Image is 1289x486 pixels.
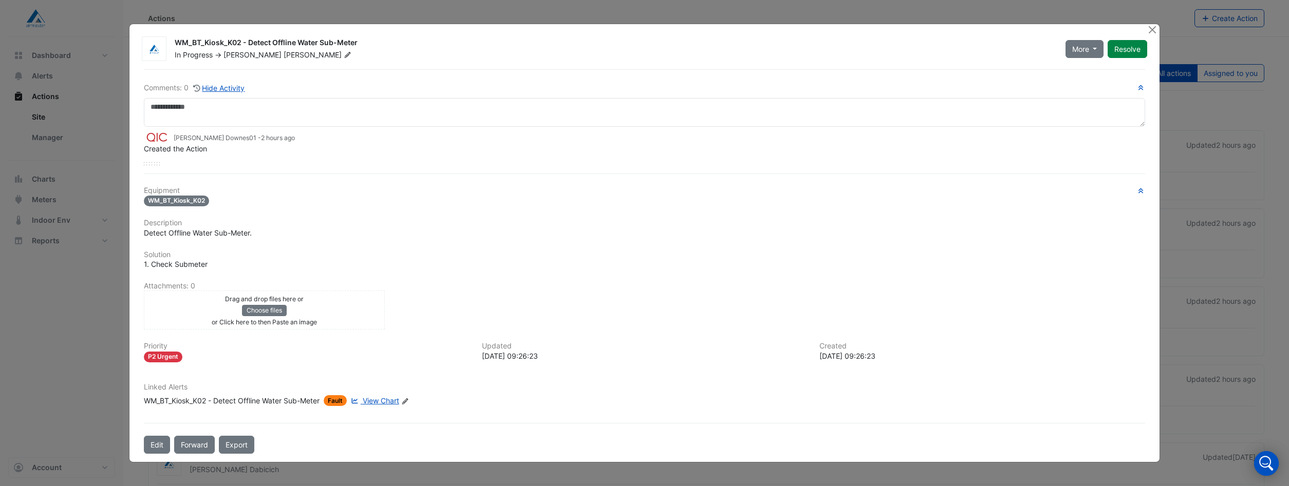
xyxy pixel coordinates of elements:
span: 2025-08-29 09:26:23 [261,134,295,142]
button: More [1066,40,1104,58]
div: Comments: 0 [144,82,246,94]
h6: Description [144,219,1145,227]
button: Close [1147,24,1157,35]
span: -> [215,50,221,59]
small: or Click here to then Paste an image [212,318,317,326]
div: [DATE] 09:26:23 [482,351,808,361]
img: QIC [144,131,170,143]
h6: Attachments: 0 [144,282,1145,290]
img: Airmaster Australia [142,44,166,54]
span: In Progress [175,50,213,59]
button: Resolve [1108,40,1147,58]
div: P2 Urgent [144,352,182,362]
h6: Created [819,342,1145,351]
div: Open Intercom Messenger [1254,451,1279,476]
div: WM_BT_Kiosk_K02 - Detect Offline Water Sub-Meter [175,37,1053,50]
button: Edit [144,436,170,454]
fa-icon: Edit Linked Alerts [401,397,409,405]
button: Choose files [242,305,287,316]
span: 1. Check Submeter [144,260,208,268]
h6: Priority [144,342,470,351]
h6: Solution [144,250,1145,259]
button: Hide Activity [193,82,246,94]
span: Detect Offline Water Sub-Meter. [144,228,252,237]
a: View Chart [349,395,399,406]
small: [PERSON_NAME] Downes01 - [174,133,295,143]
h6: Updated [482,342,808,351]
h6: Linked Alerts [144,383,1145,392]
div: WM_BT_Kiosk_K02 - Detect Offline Water Sub-Meter [144,395,320,406]
span: Fault [324,395,347,406]
span: [PERSON_NAME] [284,50,353,60]
h6: Equipment [144,186,1145,195]
span: Created the Action [144,144,207,153]
div: [DATE] 09:26:23 [819,351,1145,361]
span: View Chart [363,396,399,405]
a: Export [219,436,254,454]
small: Drag and drop files here or [225,295,304,303]
span: [PERSON_NAME] [223,50,282,59]
span: More [1072,44,1089,54]
span: WM_BT_Kiosk_K02 [144,196,209,206]
button: Forward [174,436,215,454]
